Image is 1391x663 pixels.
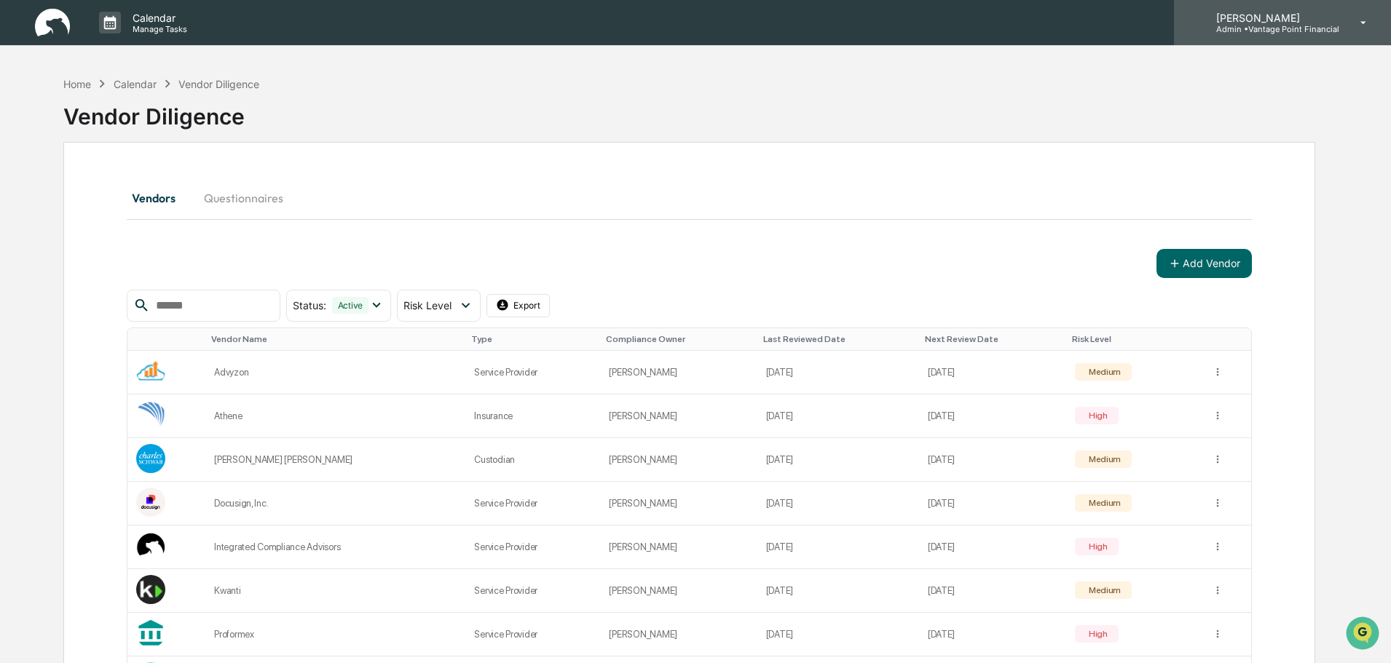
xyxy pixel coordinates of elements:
div: Integrated Compliance Advisors [214,541,457,552]
div: Medium [1086,367,1121,377]
td: [DATE] [919,351,1066,394]
td: [DATE] [919,525,1066,569]
div: Toggle SortBy [1215,334,1246,344]
div: Toggle SortBy [211,334,460,344]
div: secondary tabs example [127,180,1252,215]
input: Clear [38,66,240,82]
button: Questionnaires [192,180,295,215]
td: [PERSON_NAME] [600,569,757,613]
td: Service Provider [465,525,600,569]
div: Medium [1086,498,1121,508]
img: Vendor Logo [136,531,165,560]
span: Preclearance [29,183,94,198]
div: Toggle SortBy [471,334,594,344]
div: Medium [1086,454,1121,464]
td: [DATE] [919,438,1066,482]
td: [DATE] [757,525,919,569]
td: Service Provider [465,613,600,656]
div: Calendar [114,78,157,90]
button: Vendors [127,180,192,215]
p: Calendar [121,12,194,24]
a: 🔎Data Lookup [9,205,98,231]
button: Add Vendor [1156,249,1252,278]
div: High [1086,410,1108,421]
div: Proformex [214,629,457,640]
div: Start new chat [50,111,239,126]
td: Service Provider [465,482,600,525]
td: [PERSON_NAME] [600,351,757,394]
p: Manage Tasks [121,24,194,34]
div: 🔎 [15,213,26,224]
span: Risk Level [403,299,452,311]
a: 🖐️Preclearance [9,178,100,204]
td: [DATE] [919,482,1066,525]
div: We're available if you need us! [50,126,184,138]
td: [DATE] [757,394,919,438]
div: Toggle SortBy [139,334,200,344]
button: Start new chat [248,116,265,133]
p: [PERSON_NAME] [1205,12,1339,24]
div: Toggle SortBy [925,334,1060,344]
td: [PERSON_NAME] [600,525,757,569]
td: [DATE] [919,613,1066,656]
span: Status : [293,299,326,311]
div: [PERSON_NAME] [PERSON_NAME] [214,454,457,465]
td: [PERSON_NAME] [600,438,757,482]
td: [PERSON_NAME] [600,394,757,438]
td: Service Provider [465,569,600,613]
span: Attestations [120,183,181,198]
div: Active [332,297,369,314]
td: [DATE] [757,482,919,525]
div: 🗄️ [106,185,117,196]
img: Vendor Logo [136,400,165,429]
div: Toggle SortBy [606,334,751,344]
td: [DATE] [919,394,1066,438]
div: 🖐️ [15,185,26,196]
img: Vendor Logo [136,575,165,604]
td: Service Provider [465,351,600,394]
div: Kwanti [214,585,457,596]
div: Home [63,78,91,90]
p: Admin • Vantage Point Financial [1205,24,1339,34]
div: Toggle SortBy [1072,334,1197,344]
button: Export [486,294,551,317]
div: Medium [1086,585,1121,595]
div: High [1086,629,1108,639]
div: Vendor Diligence [63,92,1315,130]
iframe: Open customer support [1344,615,1384,654]
td: Insurance [465,394,600,438]
td: [DATE] [919,569,1066,613]
a: 🗄️Attestations [100,178,186,204]
td: [DATE] [757,438,919,482]
div: High [1086,541,1108,552]
img: Vendor Logo [136,357,165,386]
img: logo [35,9,70,37]
a: Powered byPylon [103,246,176,258]
td: [DATE] [757,613,919,656]
div: Athene [214,410,457,421]
div: Docusign, Inc. [214,498,457,509]
p: How can we help? [15,31,265,54]
div: Toggle SortBy [763,334,913,344]
span: Pylon [145,247,176,258]
img: Vendor Logo [136,488,165,517]
img: Vendor Logo [136,444,165,473]
div: Vendor Diligence [178,78,259,90]
img: 1746055101610-c473b297-6a78-478c-a979-82029cc54cd1 [15,111,41,138]
td: [PERSON_NAME] [600,482,757,525]
span: Data Lookup [29,211,92,226]
td: Custodian [465,438,600,482]
td: [DATE] [757,351,919,394]
div: Advyzon [214,367,457,378]
td: [DATE] [757,569,919,613]
td: [PERSON_NAME] [600,613,757,656]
